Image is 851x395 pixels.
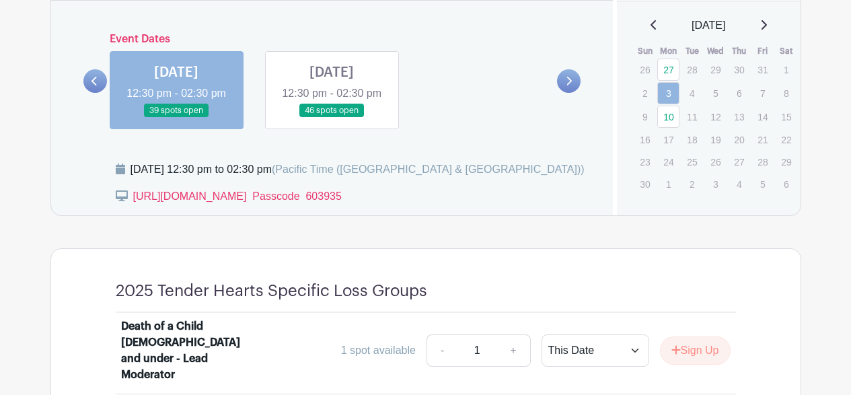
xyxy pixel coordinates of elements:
p: 20 [728,129,750,150]
button: Sign Up [660,336,731,365]
p: 8 [775,83,797,104]
th: Sun [633,44,657,58]
p: 26 [634,59,656,80]
p: 1 [657,174,679,194]
th: Tue [680,44,704,58]
p: 30 [634,174,656,194]
p: 28 [681,59,703,80]
th: Mon [657,44,680,58]
p: 22 [775,129,797,150]
p: 26 [704,151,727,172]
p: 2 [634,83,656,104]
p: 31 [751,59,774,80]
p: 19 [704,129,727,150]
p: 24 [657,151,679,172]
a: 10 [657,106,679,128]
p: 13 [728,106,750,127]
h4: 2025 Tender Hearts Specific Loss Groups [116,281,427,301]
p: 17 [657,129,679,150]
p: 15 [775,106,797,127]
p: 30 [728,59,750,80]
th: Fri [751,44,774,58]
p: 16 [634,129,656,150]
p: 18 [681,129,703,150]
p: 29 [775,151,797,172]
p: 27 [728,151,750,172]
p: 5 [704,83,727,104]
a: 27 [657,59,679,81]
p: 5 [751,174,774,194]
p: 14 [751,106,774,127]
p: 21 [751,129,774,150]
a: 3 [657,82,679,104]
th: Wed [704,44,727,58]
th: Sat [774,44,798,58]
p: 12 [704,106,727,127]
h6: Event Dates [107,33,558,46]
p: 23 [634,151,656,172]
p: 4 [681,83,703,104]
p: 11 [681,106,703,127]
p: 25 [681,151,703,172]
div: [DATE] 12:30 pm to 02:30 pm [131,161,585,178]
p: 9 [634,106,656,127]
p: 29 [704,59,727,80]
p: 7 [751,83,774,104]
th: Thu [727,44,751,58]
div: Death of a Child [DEMOGRAPHIC_DATA] and under - Lead Moderator [121,318,258,383]
a: [URL][DOMAIN_NAME] Passcode 603935 [133,190,342,202]
p: 1 [775,59,797,80]
span: [DATE] [692,17,725,34]
p: 6 [728,83,750,104]
p: 4 [728,174,750,194]
a: + [496,334,530,367]
div: 1 spot available [341,343,416,359]
p: 3 [704,174,727,194]
p: 28 [751,151,774,172]
span: (Pacific Time ([GEOGRAPHIC_DATA] & [GEOGRAPHIC_DATA])) [272,164,585,175]
p: 6 [775,174,797,194]
p: 2 [681,174,703,194]
a: - [427,334,457,367]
